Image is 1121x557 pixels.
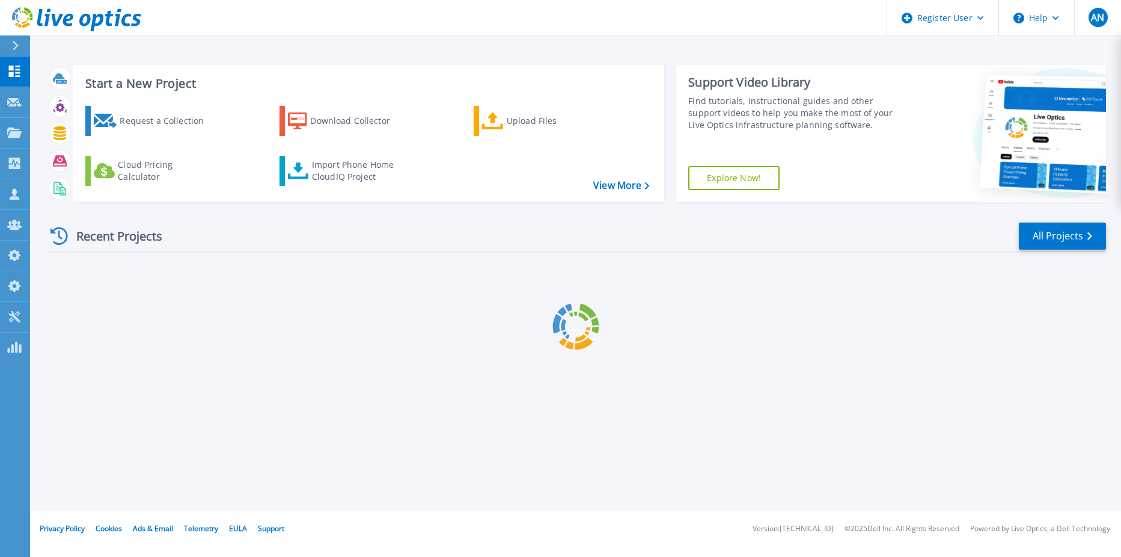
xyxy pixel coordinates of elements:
h3: Start a New Project [85,77,649,90]
a: Download Collector [279,106,414,136]
li: Version: [TECHNICAL_ID] [753,525,834,533]
li: © 2025 Dell Inc. All Rights Reserved [845,525,959,533]
a: EULA [229,523,247,534]
a: Ads & Email [133,523,173,534]
li: Powered by Live Optics, a Dell Technology [970,525,1110,533]
a: All Projects [1019,223,1106,250]
a: Telemetry [184,523,218,534]
a: Privacy Policy [40,523,85,534]
a: Upload Files [474,106,608,136]
div: Find tutorials, instructional guides and other support videos to help you make the most of your L... [688,95,907,131]
div: Cloud Pricing Calculator [118,159,214,183]
div: Upload Files [507,109,603,133]
div: Download Collector [310,109,406,133]
div: Request a Collection [120,109,216,133]
a: Support [258,523,284,534]
a: View More [593,180,649,191]
a: Explore Now! [688,166,780,190]
a: Cookies [96,523,122,534]
span: AN [1091,13,1104,22]
div: Import Phone Home CloudIQ Project [312,159,406,183]
div: Recent Projects [46,221,179,251]
a: Cloud Pricing Calculator [85,156,219,186]
div: Support Video Library [688,75,907,90]
a: Request a Collection [85,106,219,136]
